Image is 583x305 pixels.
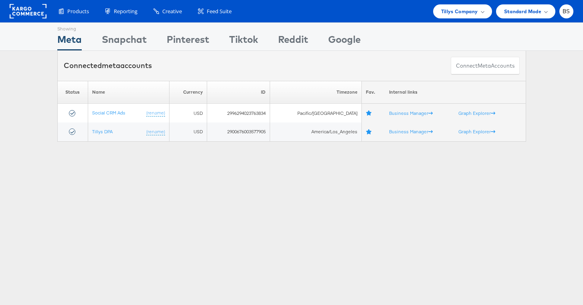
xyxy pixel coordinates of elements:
[92,110,125,116] a: Social CRM Ads
[458,128,495,134] a: Graph Explorer
[451,57,520,75] button: ConnectmetaAccounts
[57,32,82,50] div: Meta
[504,7,541,16] span: Standard Mode
[57,23,82,32] div: Showing
[114,8,137,15] span: Reporting
[441,7,478,16] span: Tillys Company
[229,32,258,50] div: Tiktok
[167,32,209,50] div: Pinterest
[563,9,570,14] span: BS
[478,62,491,70] span: meta
[162,8,182,15] span: Creative
[278,32,308,50] div: Reddit
[389,128,433,134] a: Business Manager
[270,81,362,104] th: Timezone
[169,122,207,141] td: USD
[67,8,89,15] span: Products
[102,61,120,70] span: meta
[92,128,113,134] a: Tillys DPA
[389,110,433,116] a: Business Manager
[328,32,361,50] div: Google
[207,122,270,141] td: 2900676003577905
[169,104,207,122] td: USD
[146,110,165,116] a: (rename)
[88,81,169,104] th: Name
[207,81,270,104] th: ID
[270,122,362,141] td: America/Los_Angeles
[57,81,88,104] th: Status
[146,128,165,135] a: (rename)
[270,104,362,122] td: Pacific/[GEOGRAPHIC_DATA]
[458,110,495,116] a: Graph Explorer
[102,32,147,50] div: Snapchat
[64,60,152,71] div: Connected accounts
[169,81,207,104] th: Currency
[207,8,232,15] span: Feed Suite
[207,104,270,122] td: 2996294023763834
